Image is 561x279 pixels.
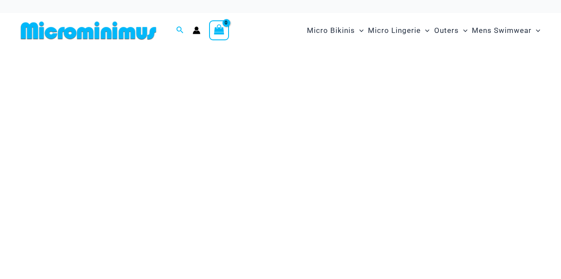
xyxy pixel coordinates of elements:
[368,19,421,42] span: Micro Lingerie
[307,19,355,42] span: Micro Bikinis
[209,20,229,40] a: View Shopping Cart, empty
[366,17,432,44] a: Micro LingerieMenu ToggleMenu Toggle
[305,17,366,44] a: Micro BikinisMenu ToggleMenu Toggle
[434,19,459,42] span: Outers
[176,25,184,36] a: Search icon link
[421,19,429,42] span: Menu Toggle
[472,19,532,42] span: Mens Swimwear
[532,19,540,42] span: Menu Toggle
[470,17,542,44] a: Mens SwimwearMenu ToggleMenu Toggle
[355,19,364,42] span: Menu Toggle
[459,19,467,42] span: Menu Toggle
[303,16,544,45] nav: Site Navigation
[17,21,160,40] img: MM SHOP LOGO FLAT
[193,26,200,34] a: Account icon link
[432,17,470,44] a: OutersMenu ToggleMenu Toggle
